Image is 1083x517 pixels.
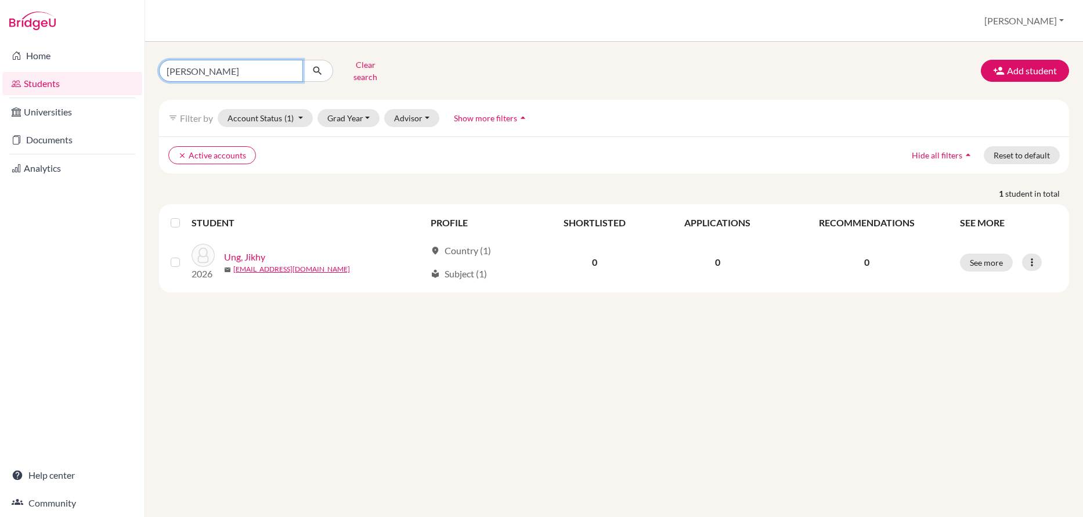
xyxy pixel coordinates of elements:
a: Students [2,72,142,95]
span: Hide all filters [912,150,962,160]
i: arrow_drop_up [517,112,529,124]
span: (1) [284,113,294,123]
a: Home [2,44,142,67]
img: Bridge-U [9,12,56,30]
span: Show more filters [454,113,517,123]
button: Advisor [384,109,439,127]
button: Show more filtersarrow_drop_up [444,109,539,127]
a: Ung, Jikhy [224,250,265,264]
button: [PERSON_NAME] [979,10,1069,32]
th: SEE MORE [953,209,1064,237]
p: 2026 [192,267,215,281]
input: Find student by name... [159,60,303,82]
button: clearActive accounts [168,146,256,164]
span: local_library [431,269,440,279]
span: student in total [1005,187,1069,200]
span: mail [224,266,231,273]
td: 0 [535,237,655,288]
p: 0 [788,255,946,269]
div: Country (1) [431,244,491,258]
div: Subject (1) [431,267,487,281]
span: location_on [431,246,440,255]
button: See more [960,254,1013,272]
td: 0 [655,237,781,288]
i: clear [178,151,186,160]
th: RECOMMENDATIONS [781,209,953,237]
a: Documents [2,128,142,151]
strong: 1 [999,187,1005,200]
button: Hide all filtersarrow_drop_up [902,146,984,164]
button: Clear search [333,56,398,86]
th: APPLICATIONS [655,209,781,237]
a: Analytics [2,157,142,180]
th: PROFILE [424,209,535,237]
a: Universities [2,100,142,124]
a: [EMAIL_ADDRESS][DOMAIN_NAME] [233,264,350,274]
button: Add student [981,60,1069,82]
i: filter_list [168,113,178,122]
th: STUDENT [192,209,424,237]
button: Reset to default [984,146,1060,164]
i: arrow_drop_up [962,149,974,161]
span: Filter by [180,113,213,124]
a: Help center [2,464,142,487]
button: Grad Year [317,109,380,127]
a: Community [2,491,142,515]
th: SHORTLISTED [535,209,655,237]
img: Ung, Jikhy [192,244,215,267]
button: Account Status(1) [218,109,313,127]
